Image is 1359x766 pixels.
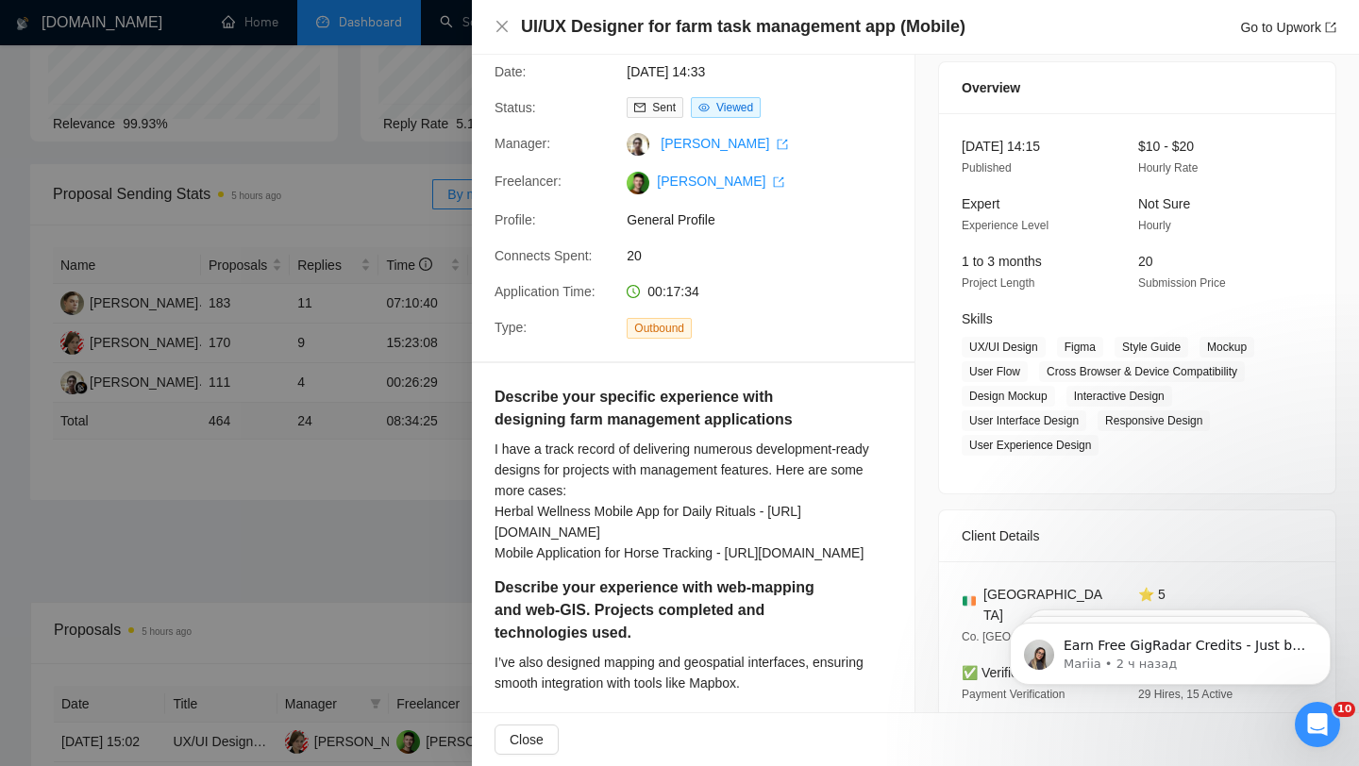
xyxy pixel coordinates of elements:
span: export [773,176,784,188]
span: Payment Verification [962,688,1065,701]
span: Close [510,729,544,750]
span: $10 - $20 [1138,139,1194,154]
div: I have a track record of delivering numerous development-ready designs for projects with manageme... [495,439,892,563]
span: Not Sure [1138,196,1190,211]
span: Application Time: [495,284,596,299]
span: Project Length [962,276,1034,290]
span: 10 [1334,702,1355,717]
span: close [495,19,510,34]
h4: UI/UX Designer for farm task management app (Mobile) [521,15,965,39]
span: Responsive Design [1098,410,1210,431]
span: ✅ Verified [962,665,1026,680]
span: Design Mockup [962,386,1055,407]
button: Close [495,724,559,755]
span: Status: [495,100,536,115]
span: Overview [962,77,1020,98]
span: UX/UI Design [962,337,1046,358]
span: eye [698,102,710,113]
span: Skills [962,311,993,326]
span: Profile: [495,212,536,227]
span: 20 [627,245,910,266]
span: Type: [495,320,527,335]
a: Go to Upworkexport [1240,20,1336,35]
span: 00:17:34 [647,284,699,299]
span: export [1325,22,1336,33]
iframe: Intercom live chat [1295,702,1340,747]
span: User Flow [962,361,1028,382]
span: Date: [495,64,526,79]
span: Sent [652,101,676,114]
span: Hourly Rate [1138,161,1198,175]
span: mail [634,102,646,113]
span: [DATE] 14:33 [627,61,910,82]
a: [PERSON_NAME] export [661,136,788,151]
span: 1 to 3 months [962,254,1042,269]
span: Viewed [716,101,753,114]
button: Close [495,19,510,35]
span: Figma [1057,337,1103,358]
iframe: Intercom notifications сообщение [981,583,1359,715]
span: Cross Browser & Device Compatibility [1039,361,1245,382]
span: Hourly [1138,219,1171,232]
span: Published [962,161,1012,175]
span: Expert [962,196,999,211]
span: Freelancer: [495,174,562,189]
span: User Experience Design [962,435,1099,456]
div: I’ve also designed mapping and geospatial interfaces, ensuring smooth integration with tools like... [495,652,892,693]
img: 🇮🇪 [963,594,976,608]
span: User Interface Design [962,410,1086,431]
span: Outbound [627,318,692,339]
div: Client Details [962,510,1313,561]
span: Co. [GEOGRAPHIC_DATA] - [962,630,1107,643]
span: Mockup [1200,337,1254,358]
h5: Describe your specific experience with designing farm management applications [495,386,832,431]
span: Submission Price [1138,276,1226,290]
a: [PERSON_NAME] export [657,174,784,189]
h5: Describe your experience with web-mapping and web-GIS. Projects completed and technologies used. [495,576,832,644]
span: Manager: [495,136,550,151]
span: Experience Level [962,219,1049,232]
span: Style Guide [1115,337,1188,358]
span: [DATE] 14:15 [962,139,1040,154]
span: clock-circle [627,285,640,298]
span: 20 [1138,254,1153,269]
span: Interactive Design [1066,386,1172,407]
span: General Profile [627,209,910,230]
span: Connects Spent: [495,248,593,263]
span: export [777,139,788,150]
img: c16pGwGrh3ocwXKs_QLemoNvxF5hxZwYyk4EQ7X_OQYVbd2jgSzNEOmhmNm2noYs8N [627,172,649,194]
